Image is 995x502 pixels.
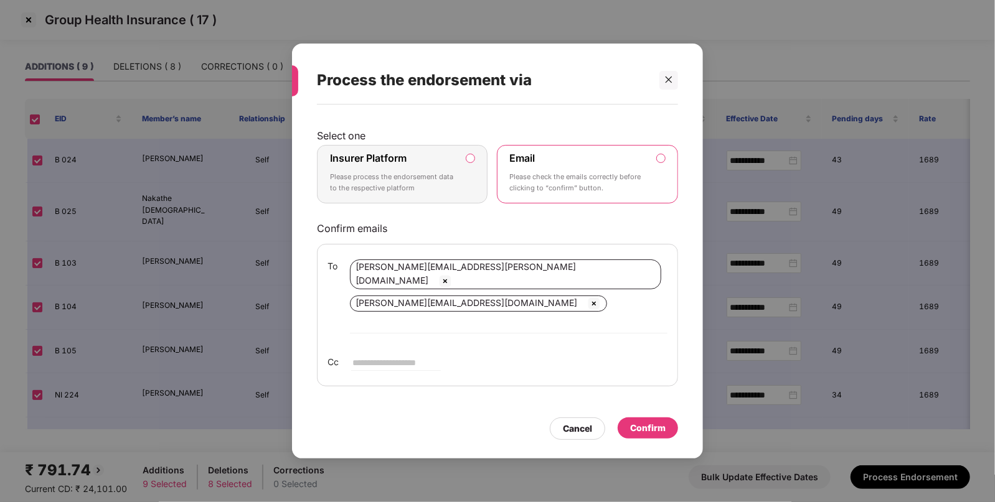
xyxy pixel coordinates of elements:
[630,421,666,435] div: Confirm
[317,222,678,235] p: Confirm emails
[328,355,339,369] span: Cc
[317,129,678,142] p: Select one
[664,75,673,84] span: close
[510,172,648,193] p: Please check the emails correctly before clicking to “confirm” button.
[317,56,648,105] div: Process the endorsement via
[330,152,407,164] label: Insurer Platform
[657,154,665,162] input: EmailPlease check the emails correctly before clicking to “confirm” button.
[330,172,457,193] p: Please process the endorsement data to the respective platform
[587,296,601,311] img: svg+xml;base64,PHN2ZyBpZD0iQ3Jvc3MtMzJ4MzIiIHhtbG5zPSJodHRwOi8vd3d3LnczLm9yZy8yMDAwL3N2ZyIgd2lkdG...
[356,297,577,308] span: [PERSON_NAME][EMAIL_ADDRESS][DOMAIN_NAME]
[563,422,592,435] div: Cancel
[356,261,576,286] span: [PERSON_NAME][EMAIL_ADDRESS][PERSON_NAME][DOMAIN_NAME]
[438,274,453,289] img: svg+xml;base64,PHN2ZyBpZD0iQ3Jvc3MtMzJ4MzIiIHhtbG5zPSJodHRwOi8vd3d3LnczLm9yZy8yMDAwL3N2ZyIgd2lkdG...
[510,152,535,164] label: Email
[328,259,337,273] span: To
[466,154,474,162] input: Insurer PlatformPlease process the endorsement data to the respective platform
